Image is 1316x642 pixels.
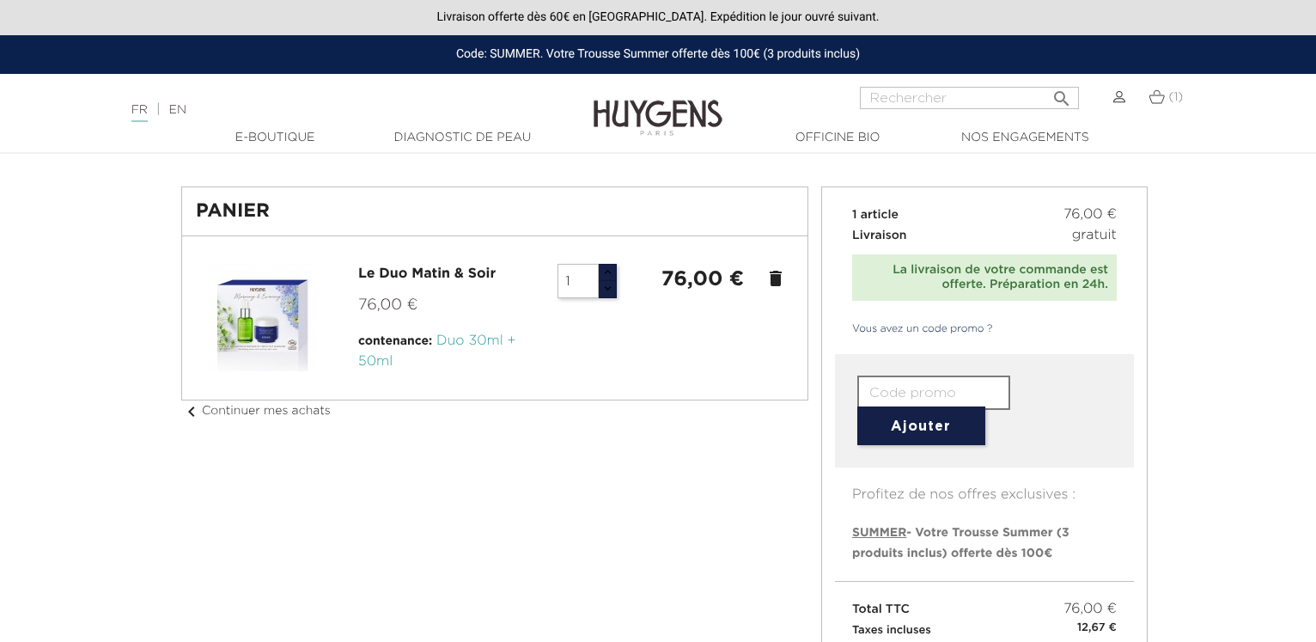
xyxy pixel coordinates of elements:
[861,263,1108,292] div: La livraison de votre commande est offerte. Préparation en 24h.
[1051,83,1072,104] i: 
[852,527,1069,559] span: - Votre Trousse Summer (3 produits inclus) offerte dès 100€
[852,527,906,539] span: SUMMER
[181,405,331,417] a: chevron_leftContinuer mes achats
[358,334,515,369] span: Duo 30ml + 50ml
[852,603,910,615] span: Total TTC
[1046,82,1077,105] button: 
[852,209,899,221] span: 1 article
[189,129,361,147] a: E-Boutique
[181,401,202,422] i: chevron_left
[765,268,786,289] a: delete
[939,129,1111,147] a: Nos engagements
[358,297,417,313] span: 76,00 €
[1072,225,1117,246] span: gratuit
[1063,205,1117,225] span: 76,00 €
[209,264,316,371] img: Le Duo Matin & Soir
[835,468,1134,505] p: Profitez de nos offres exclusives :
[196,201,794,222] h1: Panier
[1169,91,1184,103] span: (1)
[358,267,496,281] a: Le Duo Matin & Soir
[852,229,907,242] span: Livraison
[1148,90,1184,104] a: (1)
[857,407,985,445] button: Ajouter
[860,87,1079,109] input: Rechercher
[376,129,548,147] a: Diagnostic de peau
[835,321,993,337] a: Vous avez un code promo ?
[852,625,931,636] small: Taxes incluses
[857,376,1010,410] input: Code promo
[1077,620,1117,637] small: 12,67 €
[594,72,722,138] img: Huygens
[752,129,923,147] a: Officine Bio
[1063,599,1117,620] span: 76,00 €
[123,100,536,120] div: |
[661,269,744,290] strong: 76,00 €
[131,104,148,122] a: FR
[169,104,186,116] a: EN
[358,335,432,347] span: contenance:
